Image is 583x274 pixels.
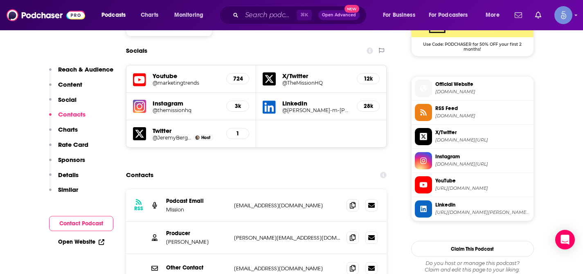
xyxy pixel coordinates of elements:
a: @themissionhq [153,107,220,113]
span: RSS Feed [435,105,530,112]
img: User Profile [554,6,572,24]
p: Reach & Audience [58,65,113,73]
p: Contacts [58,110,86,118]
button: Similar [49,186,78,201]
img: iconImage [133,100,146,113]
a: Linkedin[URL][DOMAIN_NAME][PERSON_NAME][PERSON_NAME] [415,200,530,218]
span: Do you host or manage this podcast? [411,260,534,267]
p: Social [58,96,77,103]
a: SimpleCast Deal: Use Code: PODCHASER for 50% OFF your first 2 months! [412,13,533,51]
button: Open AdvancedNew [318,10,360,20]
h2: Contacts [126,167,153,183]
span: https://www.linkedin.com/in/melissa-m-proctor [435,209,530,216]
p: Podcast Email [166,198,227,204]
a: Charts [135,9,163,22]
h5: 12k [364,75,373,82]
button: open menu [423,9,480,22]
p: Content [58,81,82,88]
a: Show notifications dropdown [511,8,525,22]
p: [PERSON_NAME] [166,238,227,245]
span: Use Code: PODCHASER for 50% OFF your first 2 months! [412,37,533,52]
h5: 1 [233,130,242,137]
p: Rate Card [58,141,88,148]
span: ⌘ K [297,10,312,20]
h5: 724 [233,75,242,82]
span: YouTube [435,177,530,184]
span: More [486,9,500,21]
span: New [344,5,359,13]
span: twitter.com/TheMissionHQ [435,137,530,143]
p: Mission [166,206,227,213]
button: Charts [49,126,78,141]
h5: X/Twitter [282,72,350,80]
span: Monitoring [174,9,203,21]
span: https://www.youtube.com/@marketingtrends [435,185,530,191]
span: Logged in as Spiral5-G1 [554,6,572,24]
button: open menu [377,9,425,22]
button: Contacts [49,110,86,126]
button: Show profile menu [554,6,572,24]
h5: 3k [233,103,242,110]
a: @[PERSON_NAME]-m-[PERSON_NAME] [282,107,350,113]
a: @marketingtrends [153,80,220,86]
a: Open Website [58,238,104,245]
h5: 28k [364,103,373,110]
button: open menu [96,9,136,22]
span: Podcasts [101,9,126,21]
button: Details [49,171,79,186]
p: Sponsors [58,156,85,164]
button: open menu [480,9,510,22]
p: Details [58,171,79,179]
a: YouTube[URL][DOMAIN_NAME] [415,176,530,193]
button: open menu [169,9,214,22]
p: [EMAIL_ADDRESS][DOMAIN_NAME] [234,265,340,272]
a: @JeremyBergeron [153,135,192,141]
p: Charts [58,126,78,133]
a: @TheMissionHQ [282,80,350,86]
a: X/Twitter[DOMAIN_NAME][URL] [415,128,530,145]
p: Other Contact [166,264,227,271]
span: feeds.simplecast.com [435,113,530,119]
span: For Podcasters [429,9,468,21]
div: Search podcasts, credits, & more... [227,6,374,25]
span: Instagram [435,153,530,160]
div: Claim and edit this page to your liking. [411,260,534,273]
p: [EMAIL_ADDRESS][DOMAIN_NAME] [234,202,340,209]
h2: Socials [126,43,147,58]
h5: Instagram [153,99,220,107]
h5: Youtube [153,72,220,80]
div: Open Intercom Messenger [555,230,575,249]
button: Contact Podcast [49,216,113,231]
a: Instagram[DOMAIN_NAME][URL] [415,152,530,169]
input: Search podcasts, credits, & more... [242,9,297,22]
button: Content [49,81,82,96]
span: instagram.com/themissionhq [435,161,530,167]
span: Charts [141,9,158,21]
button: Rate Card [49,141,88,156]
img: Podchaser - Follow, Share and Rate Podcasts [7,7,85,23]
a: RSS Feed[DOMAIN_NAME] [415,104,530,121]
span: For Business [383,9,415,21]
span: Host [201,135,210,140]
img: Jeremy Bergeron [195,135,200,140]
a: Official Website[DOMAIN_NAME] [415,80,530,97]
button: Social [49,96,77,111]
p: Producer [166,230,227,237]
button: Claim This Podcast [411,241,534,257]
a: Show notifications dropdown [532,8,545,22]
span: mission.org [435,89,530,95]
p: Similar [58,186,78,193]
span: X/Twitter [435,129,530,136]
p: [PERSON_NAME][EMAIL_ADDRESS][DOMAIN_NAME] [234,234,340,241]
span: Official Website [435,81,530,88]
button: Reach & Audience [49,65,113,81]
span: Linkedin [435,201,530,209]
h5: LinkedIn [282,99,350,107]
